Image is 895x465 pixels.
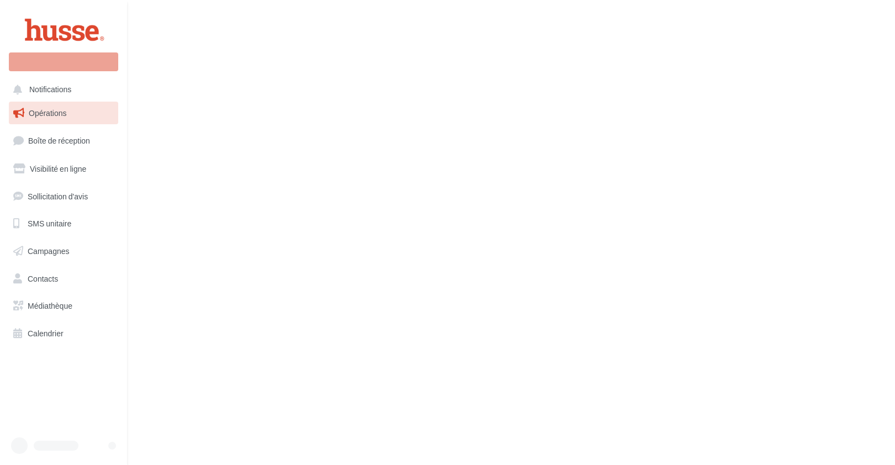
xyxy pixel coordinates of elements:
[29,85,71,94] span: Notifications
[7,294,120,318] a: Médiathèque
[7,267,120,290] a: Contacts
[29,108,66,118] span: Opérations
[28,274,58,283] span: Contacts
[28,136,90,145] span: Boîte de réception
[28,246,70,256] span: Campagnes
[28,219,71,228] span: SMS unitaire
[7,322,120,345] a: Calendrier
[28,301,72,310] span: Médiathèque
[7,240,120,263] a: Campagnes
[28,191,88,200] span: Sollicitation d'avis
[7,129,120,152] a: Boîte de réception
[30,164,86,173] span: Visibilité en ligne
[7,157,120,181] a: Visibilité en ligne
[7,102,120,125] a: Opérations
[7,185,120,208] a: Sollicitation d'avis
[28,329,64,338] span: Calendrier
[7,212,120,235] a: SMS unitaire
[9,52,118,71] div: Nouvelle campagne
